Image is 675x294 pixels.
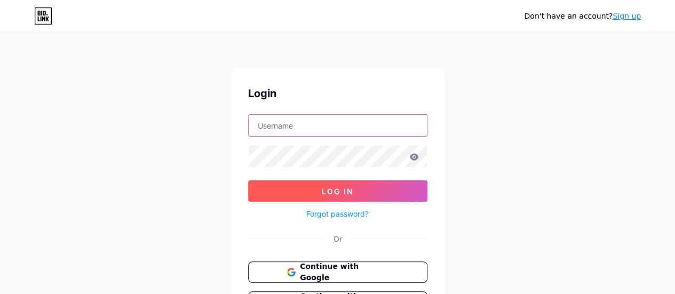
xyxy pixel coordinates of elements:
span: Continue with Google [300,261,388,283]
div: Don't have an account? [524,11,641,22]
span: Log In [322,187,353,196]
input: Username [249,115,427,136]
div: Login [248,85,427,101]
button: Log In [248,180,427,202]
a: Forgot password? [306,208,369,219]
div: Or [333,233,342,244]
button: Continue with Google [248,261,427,283]
a: Sign up [613,12,641,20]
